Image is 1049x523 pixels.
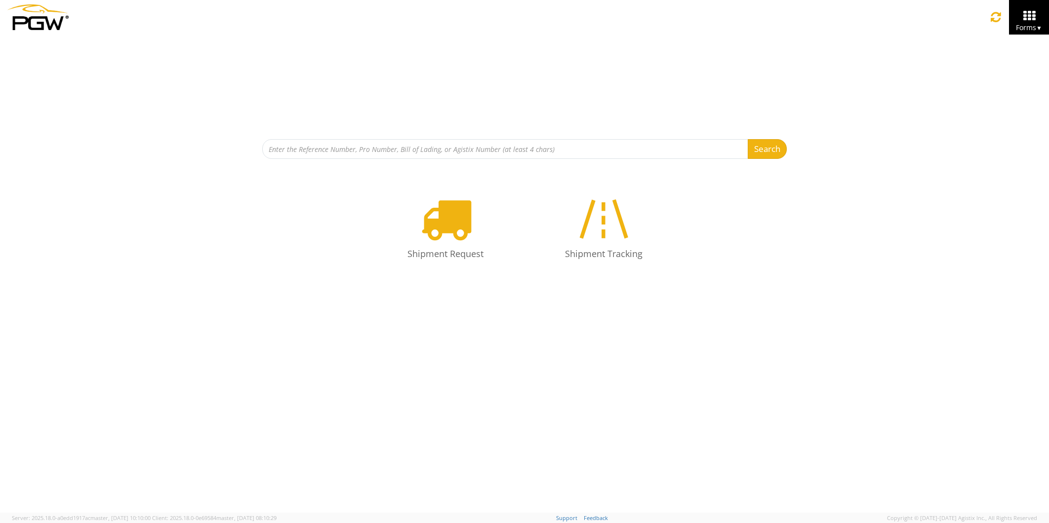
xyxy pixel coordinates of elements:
[529,184,678,274] a: Shipment Tracking
[12,514,151,522] span: Server: 2025.18.0-a0edd1917ac
[584,514,608,522] a: Feedback
[152,514,277,522] span: Client: 2025.18.0-0e69584
[887,514,1037,522] span: Copyright © [DATE]-[DATE] Agistix Inc., All Rights Reserved
[1036,24,1042,32] span: ▼
[371,184,520,274] a: Shipment Request
[539,249,668,259] h4: Shipment Tracking
[748,139,787,159] button: Search
[1016,23,1042,32] span: Forms
[381,249,510,259] h4: Shipment Request
[216,514,277,522] span: master, [DATE] 08:10:29
[262,139,748,159] input: Enter the Reference Number, Pro Number, Bill of Lading, or Agistix Number (at least 4 chars)
[556,514,577,522] a: Support
[7,4,69,30] img: pgw-form-logo-1aaa8060b1cc70fad034.png
[90,514,151,522] span: master, [DATE] 10:10:00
